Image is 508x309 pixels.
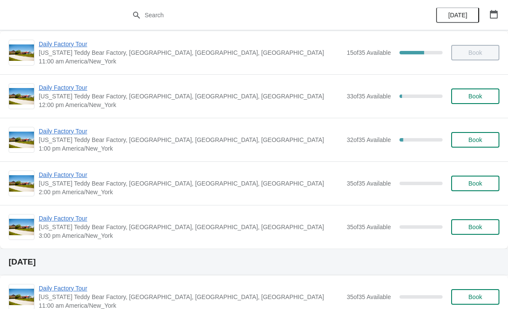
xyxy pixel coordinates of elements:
span: Book [468,224,482,230]
button: [DATE] [436,7,479,23]
span: [US_STATE] Teddy Bear Factory, [GEOGRAPHIC_DATA], [GEOGRAPHIC_DATA], [GEOGRAPHIC_DATA] [39,223,342,231]
span: 12:00 pm America/New_York [39,101,342,109]
img: Daily Factory Tour | Vermont Teddy Bear Factory, Shelburne Road, Shelburne, VT, USA | 2:00 pm Ame... [9,175,34,192]
span: 3:00 pm America/New_York [39,231,342,240]
span: Daily Factory Tour [39,214,342,223]
button: Book [451,289,499,305]
span: 11:00 am America/New_York [39,57,342,66]
span: [US_STATE] Teddy Bear Factory, [GEOGRAPHIC_DATA], [GEOGRAPHIC_DATA], [GEOGRAPHIC_DATA] [39,136,342,144]
button: Book [451,219,499,235]
img: Daily Factory Tour | Vermont Teddy Bear Factory, Shelburne Road, Shelburne, VT, USA | 11:00 am Am... [9,44,34,61]
input: Search [144,7,381,23]
h2: [DATE] [9,258,499,266]
span: 2:00 pm America/New_York [39,188,342,196]
button: Book [451,132,499,148]
button: Book [451,88,499,104]
span: [US_STATE] Teddy Bear Factory, [GEOGRAPHIC_DATA], [GEOGRAPHIC_DATA], [GEOGRAPHIC_DATA] [39,48,342,57]
span: 1:00 pm America/New_York [39,144,342,153]
span: Book [468,93,482,100]
img: Daily Factory Tour | Vermont Teddy Bear Factory, Shelburne Road, Shelburne, VT, USA | 12:00 pm Am... [9,88,34,105]
span: 33 of 35 Available [347,93,391,100]
span: Daily Factory Tour [39,170,342,179]
span: Daily Factory Tour [39,40,342,48]
span: [DATE] [448,12,467,19]
span: [US_STATE] Teddy Bear Factory, [GEOGRAPHIC_DATA], [GEOGRAPHIC_DATA], [GEOGRAPHIC_DATA] [39,92,342,101]
span: 32 of 35 Available [347,136,391,143]
span: Daily Factory Tour [39,83,342,92]
span: 35 of 35 Available [347,293,391,300]
img: Daily Factory Tour | Vermont Teddy Bear Factory, Shelburne Road, Shelburne, VT, USA | 1:00 pm Ame... [9,132,34,148]
img: Daily Factory Tour | Vermont Teddy Bear Factory, Shelburne Road, Shelburne, VT, USA | 3:00 pm Ame... [9,219,34,236]
span: 35 of 35 Available [347,224,391,230]
span: 15 of 35 Available [347,49,391,56]
button: Book [451,176,499,191]
span: 35 of 35 Available [347,180,391,187]
span: [US_STATE] Teddy Bear Factory, [GEOGRAPHIC_DATA], [GEOGRAPHIC_DATA], [GEOGRAPHIC_DATA] [39,179,342,188]
span: Book [468,293,482,300]
span: Daily Factory Tour [39,127,342,136]
span: [US_STATE] Teddy Bear Factory, [GEOGRAPHIC_DATA], [GEOGRAPHIC_DATA], [GEOGRAPHIC_DATA] [39,293,342,301]
span: Book [468,180,482,187]
img: Daily Factory Tour | Vermont Teddy Bear Factory, Shelburne Road, Shelburne, VT, USA | 11:00 am Am... [9,289,34,306]
span: Daily Factory Tour [39,284,342,293]
span: Book [468,136,482,143]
